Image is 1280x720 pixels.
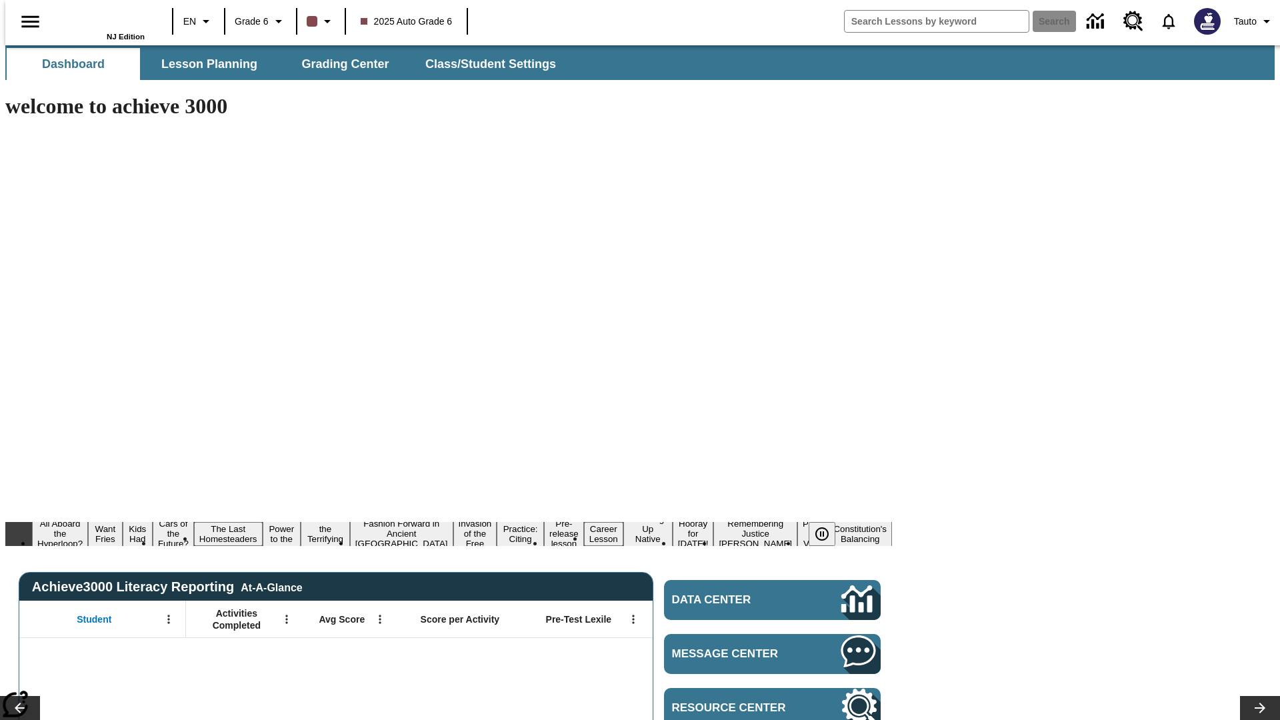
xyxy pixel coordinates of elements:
[672,647,801,661] span: Message Center
[350,517,453,551] button: Slide 8 Fashion Forward in Ancient Rome
[453,507,497,561] button: Slide 9 The Invasion of the Free CD
[370,609,390,629] button: Open Menu
[7,48,140,80] button: Dashboard
[5,94,892,119] h1: welcome to achieve 3000
[828,512,892,556] button: Slide 17 The Constitution's Balancing Act
[544,517,584,551] button: Slide 11 Pre-release lesson
[845,11,1029,32] input: search field
[361,15,453,29] span: 2025 Auto Grade 6
[1229,9,1280,33] button: Profile/Settings
[161,57,257,72] span: Lesson Planning
[301,9,341,33] button: Class color is dark brown. Change class color
[5,48,568,80] div: SubNavbar
[415,48,567,80] button: Class/Student Settings
[32,517,88,551] button: Slide 1 All Aboard the Hyperloop?
[241,579,302,594] div: At-A-Glance
[5,45,1275,80] div: SubNavbar
[301,57,389,72] span: Grading Center
[77,613,111,625] span: Student
[1151,4,1186,39] a: Notifications
[1240,696,1280,720] button: Lesson carousel, Next
[58,5,145,41] div: Home
[193,607,281,631] span: Activities Completed
[229,9,292,33] button: Grade: Grade 6, Select a grade
[88,502,122,566] button: Slide 2 Do You Want Fries With That?
[319,613,365,625] span: Avg Score
[123,502,153,566] button: Slide 3 Dirty Jobs Kids Had To Do
[672,701,801,715] span: Resource Center
[623,512,673,556] button: Slide 13 Cooking Up Native Traditions
[713,517,797,551] button: Slide 15 Remembering Justice O'Connor
[32,579,303,595] span: Achieve3000 Literacy Reporting
[58,6,145,33] a: Home
[183,15,196,29] span: EN
[301,512,350,556] button: Slide 7 Attack of the Terrifying Tomatoes
[664,634,881,674] a: Message Center
[159,609,179,629] button: Open Menu
[107,33,145,41] span: NJ Edition
[11,2,50,41] button: Open side menu
[277,609,297,629] button: Open Menu
[263,512,301,556] button: Slide 6 Solar Power to the People
[177,9,220,33] button: Language: EN, Select a language
[42,57,105,72] span: Dashboard
[1194,8,1221,35] img: Avatar
[673,517,714,551] button: Slide 14 Hooray for Constitution Day!
[1186,4,1229,39] button: Select a new avatar
[497,512,544,556] button: Slide 10 Mixed Practice: Citing Evidence
[194,522,263,546] button: Slide 5 The Last Homesteaders
[809,522,849,546] div: Pause
[797,517,828,551] button: Slide 16 Point of View
[664,580,881,620] a: Data Center
[279,48,412,80] button: Grading Center
[672,593,797,607] span: Data Center
[421,613,500,625] span: Score per Activity
[153,517,194,551] button: Slide 4 Cars of the Future?
[584,522,623,546] button: Slide 12 Career Lesson
[546,613,612,625] span: Pre-Test Lexile
[1115,3,1151,39] a: Resource Center, Will open in new tab
[235,15,269,29] span: Grade 6
[623,609,643,629] button: Open Menu
[1234,15,1257,29] span: Tauto
[809,522,835,546] button: Pause
[425,57,556,72] span: Class/Student Settings
[1079,3,1115,40] a: Data Center
[143,48,276,80] button: Lesson Planning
